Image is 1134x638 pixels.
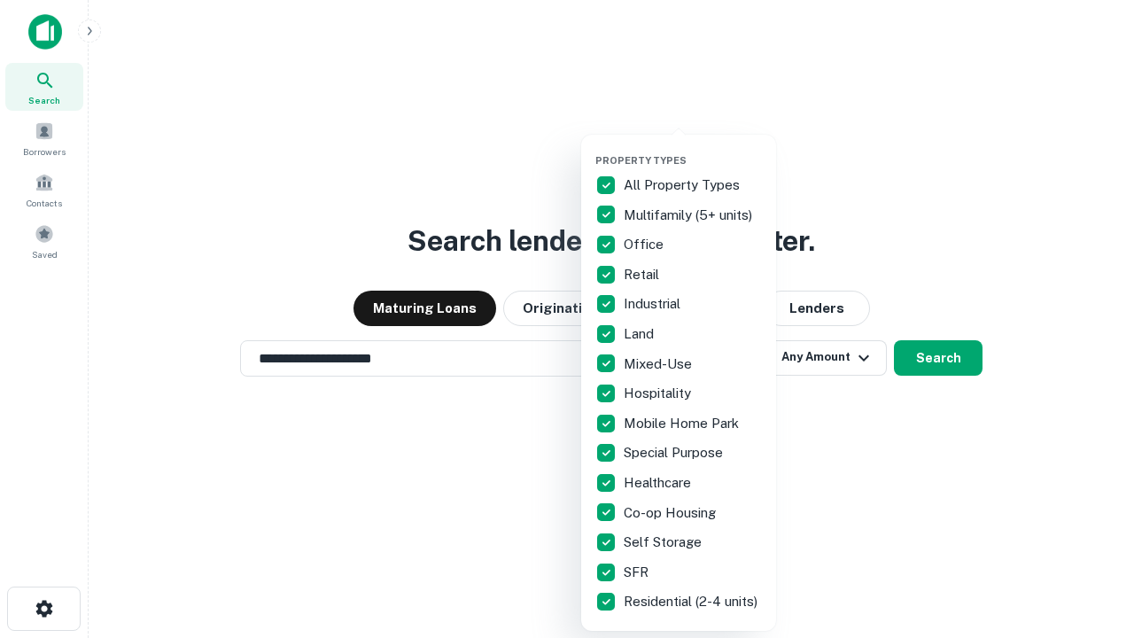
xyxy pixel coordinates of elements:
p: Office [624,234,667,255]
p: Multifamily (5+ units) [624,205,756,226]
p: Hospitality [624,383,695,404]
p: Retail [624,264,663,285]
iframe: Chat Widget [1045,496,1134,581]
span: Property Types [595,155,687,166]
p: Land [624,323,657,345]
p: Special Purpose [624,442,726,463]
p: Healthcare [624,472,695,494]
p: All Property Types [624,175,743,196]
p: Co-op Housing [624,502,719,524]
p: Mobile Home Park [624,413,742,434]
p: Industrial [624,293,684,315]
p: Mixed-Use [624,354,695,375]
p: Self Storage [624,532,705,553]
p: Residential (2-4 units) [624,591,761,612]
p: SFR [624,562,652,583]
